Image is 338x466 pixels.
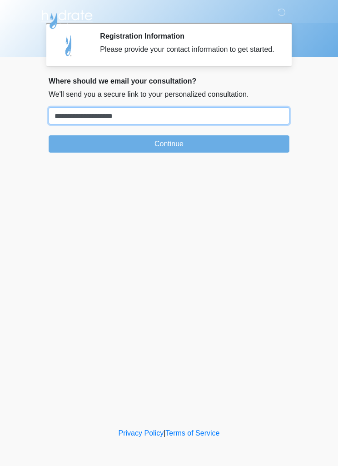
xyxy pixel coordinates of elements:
[164,429,165,437] a: |
[49,77,289,85] h2: Where should we email your consultation?
[100,44,276,55] div: Please provide your contact information to get started.
[49,135,289,153] button: Continue
[49,89,289,100] p: We'll send you a secure link to your personalized consultation.
[119,429,164,437] a: Privacy Policy
[55,32,83,59] img: Agent Avatar
[165,429,219,437] a: Terms of Service
[40,7,94,30] img: Hydrate IV Bar - Scottsdale Logo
